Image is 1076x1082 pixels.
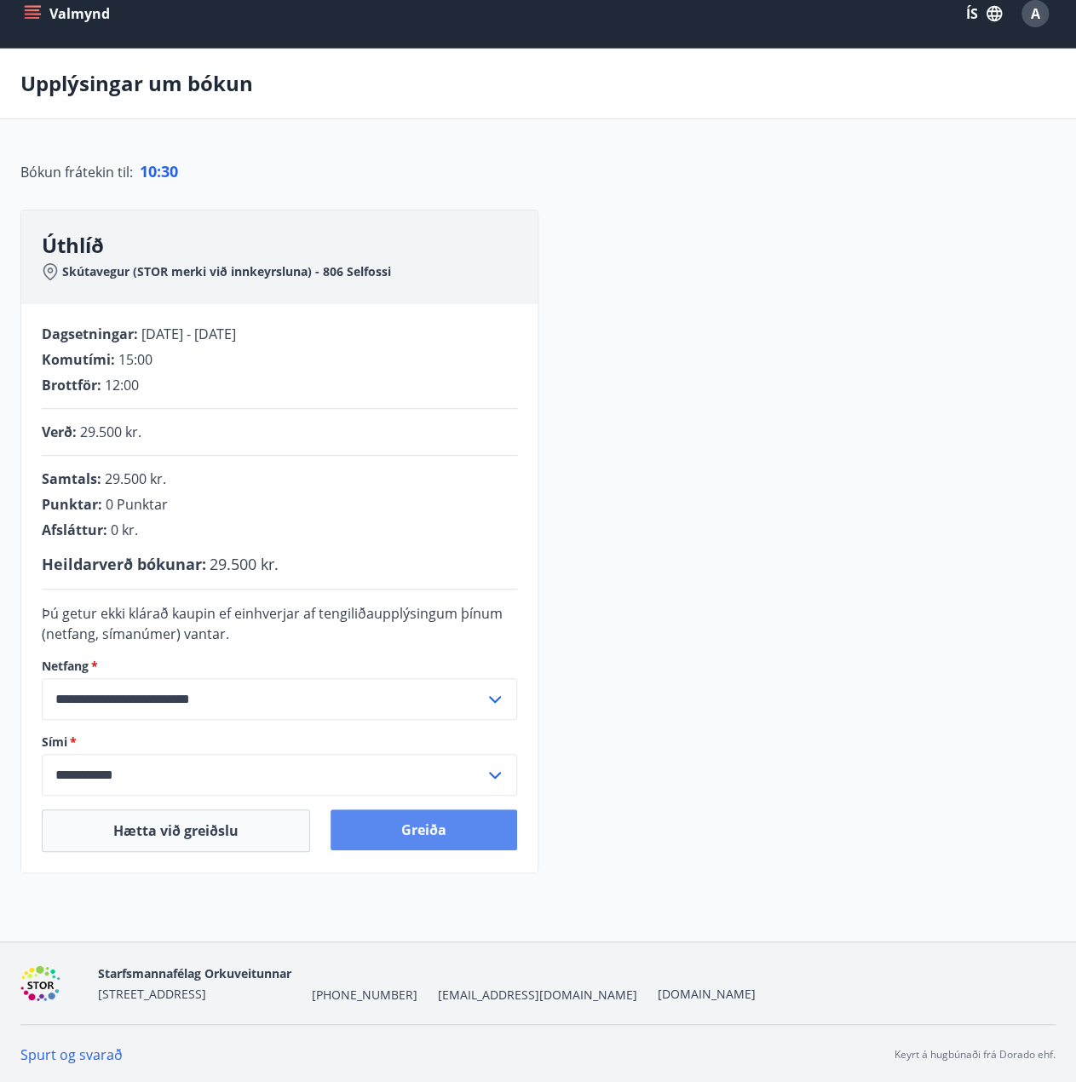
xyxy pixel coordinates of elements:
[105,469,166,488] span: 29.500 kr.
[118,350,152,369] span: 15:00
[161,161,178,181] span: 30
[42,423,77,441] span: Verð :
[42,325,138,343] span: Dagsetningar :
[106,495,168,514] span: 0 Punktar
[42,734,517,751] label: Sími
[42,469,101,488] span: Samtals :
[42,809,310,852] button: Hætta við greiðslu
[658,986,756,1002] a: [DOMAIN_NAME]
[80,423,141,441] span: 29.500 kr.
[42,231,538,260] h3: Úthlíð
[20,162,133,182] span: Bókun frátekin til :
[42,350,115,369] span: Komutími :
[98,965,291,981] span: Starfsmannafélag Orkuveitunnar
[20,1045,123,1064] a: Spurt og svarað
[98,986,206,1002] span: [STREET_ADDRESS]
[42,376,101,394] span: Brottför :
[140,161,161,181] span: 10 :
[42,554,206,574] span: Heildarverð bókunar :
[62,263,391,280] span: Skútavegur (STOR merki við innkeyrsluna) - 806 Selfossi
[1031,4,1040,23] span: A
[42,521,107,539] span: Afsláttur :
[141,325,236,343] span: [DATE] - [DATE]
[895,1047,1056,1062] p: Keyrt á hugbúnaði frá Dorado ehf.
[210,554,279,574] span: 29.500 kr.
[105,376,139,394] span: 12:00
[42,495,102,514] span: Punktar :
[42,604,503,643] span: Þú getur ekki klárað kaupin ef einhverjar af tengiliðaupplýsingum þínum (netfang, símanúmer) vantar.
[438,987,637,1004] span: [EMAIL_ADDRESS][DOMAIN_NAME]
[20,965,84,1002] img: 6gDcfMXiVBXXG0H6U6eM60D7nPrsl9g1x4qDF8XG.png
[111,521,138,539] span: 0 kr.
[42,658,517,675] label: Netfang
[331,809,517,850] button: Greiða
[312,987,417,1004] span: [PHONE_NUMBER]
[20,69,253,98] p: Upplýsingar um bókun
